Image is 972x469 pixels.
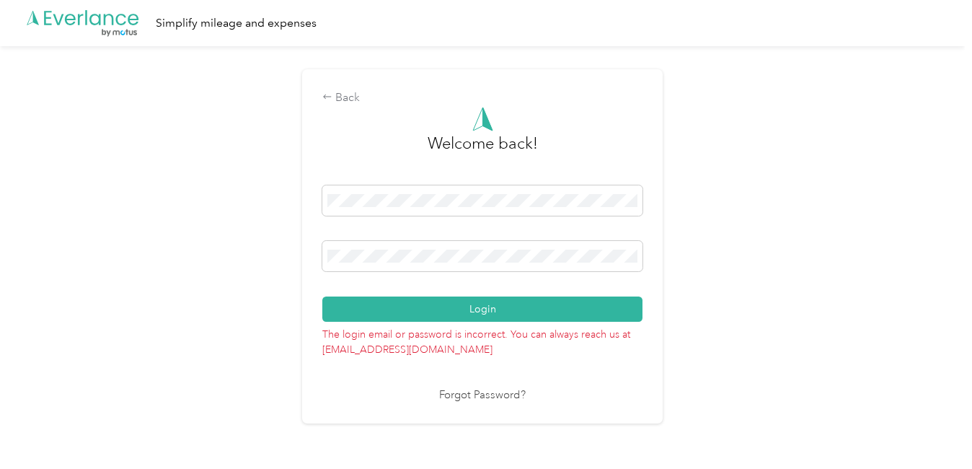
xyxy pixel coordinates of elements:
p: The login email or password is incorrect. You can always reach us at [EMAIL_ADDRESS][DOMAIN_NAME] [322,322,642,357]
div: Back [322,89,642,107]
a: Forgot Password? [439,387,526,404]
h3: greeting [428,131,538,170]
div: Simplify mileage and expenses [156,14,317,32]
button: Login [322,297,642,322]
